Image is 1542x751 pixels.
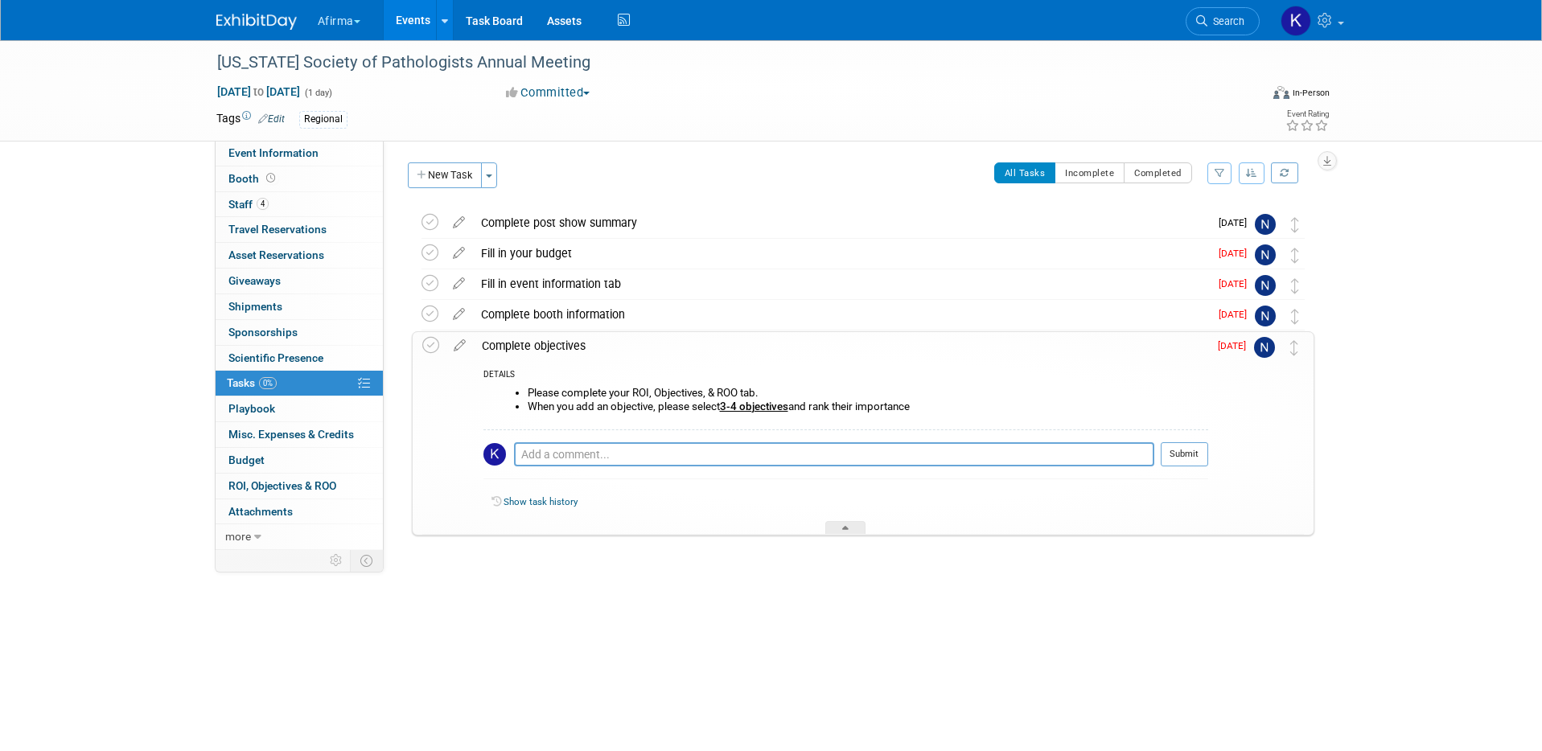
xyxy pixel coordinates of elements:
[228,248,324,261] span: Asset Reservations
[257,198,269,210] span: 4
[528,400,1208,413] li: When you add an objective, please select and rank their importance
[216,243,383,268] a: Asset Reservations
[446,339,474,353] a: edit
[216,524,383,549] a: more
[994,162,1056,183] button: All Tasks
[445,307,473,322] a: edit
[216,217,383,242] a: Travel Reservations
[1292,87,1330,99] div: In-Person
[228,326,298,339] span: Sponsorships
[720,400,788,412] b: 3-4 objectives
[483,369,1208,383] div: DETAILS
[228,198,269,211] span: Staff
[228,402,275,415] span: Playbook
[228,428,354,441] span: Misc. Expenses & Credits
[258,113,285,125] a: Edit
[1255,214,1276,235] img: Nicole Baughman
[473,301,1209,328] div: Complete booth information
[1219,278,1255,289] span: [DATE]
[473,270,1209,298] div: Fill in event information tab
[228,479,336,492] span: ROI, Objectives & ROO
[1271,162,1298,183] a: Refresh
[1255,275,1276,296] img: Nicole Baughman
[1218,340,1254,351] span: [DATE]
[473,209,1209,236] div: Complete post show summary
[216,371,383,396] a: Tasks0%
[228,505,293,518] span: Attachments
[216,448,383,473] a: Budget
[216,474,383,499] a: ROI, Objectives & ROO
[216,192,383,217] a: Staff4
[350,550,383,571] td: Toggle Event Tabs
[228,300,282,313] span: Shipments
[225,530,251,543] span: more
[216,110,285,129] td: Tags
[528,387,1208,400] li: Please complete your ROI, Objectives, & ROO tab.
[228,453,265,466] span: Budget
[259,377,277,389] span: 0%
[216,499,383,524] a: Attachments
[408,162,482,188] button: New Task
[1291,309,1299,324] i: Move task
[212,48,1236,77] div: [US_STATE] Society of Pathologists Annual Meeting
[228,223,327,236] span: Travel Reservations
[1254,337,1275,358] img: Nicole Baughman
[1281,6,1311,36] img: Keirsten Davis
[228,146,319,159] span: Event Information
[1255,244,1276,265] img: Nicole Baughman
[1285,110,1329,118] div: Event Rating
[216,320,383,345] a: Sponsorships
[228,351,323,364] span: Scientific Presence
[1124,162,1192,183] button: Completed
[216,396,383,421] a: Playbook
[1165,84,1330,108] div: Event Format
[303,88,332,98] span: (1 day)
[1219,248,1255,259] span: [DATE]
[445,215,473,230] a: edit
[1290,340,1298,355] i: Move task
[216,294,383,319] a: Shipments
[1291,278,1299,293] i: Move task
[473,240,1209,267] div: Fill in your budget
[251,85,266,98] span: to
[1055,162,1125,183] button: Incomplete
[216,84,301,99] span: [DATE] [DATE]
[216,141,383,166] a: Event Information
[216,422,383,447] a: Misc. Expenses & Credits
[500,84,596,101] button: Committed
[323,550,351,571] td: Personalize Event Tab Strip
[299,111,347,128] div: Regional
[1161,442,1208,466] button: Submit
[263,172,278,184] span: Booth not reserved yet
[216,14,297,30] img: ExhibitDay
[1219,217,1255,228] span: [DATE]
[228,172,278,185] span: Booth
[1291,248,1299,263] i: Move task
[445,246,473,261] a: edit
[1291,217,1299,232] i: Move task
[228,274,281,287] span: Giveaways
[504,496,578,507] a: Show task history
[216,269,383,293] a: Giveaways
[483,443,506,466] img: Keirsten Davis
[1273,86,1289,99] img: Format-Inperson.png
[1186,7,1260,35] a: Search
[1219,309,1255,320] span: [DATE]
[445,277,473,291] a: edit
[474,332,1208,359] div: Complete objectives
[216,166,383,191] a: Booth
[227,376,277,389] span: Tasks
[1207,15,1244,27] span: Search
[216,346,383,371] a: Scientific Presence
[1255,306,1276,326] img: Nicole Baughman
